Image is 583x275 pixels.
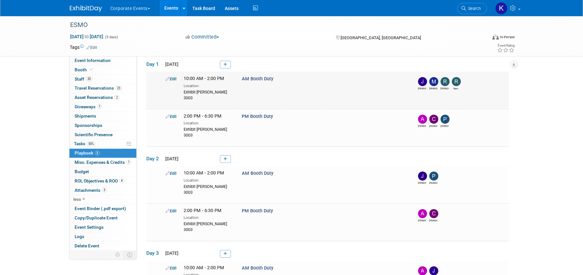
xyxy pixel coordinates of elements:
[69,66,136,75] a: Booth
[87,141,96,146] span: 50%
[418,209,427,218] img: Adrian Wood
[418,77,427,86] img: Jenna Lefkowits
[452,86,460,90] div: Ryen MacDonald
[75,95,119,100] span: Asset Reservations
[500,35,515,40] div: In-Person
[341,35,421,40] span: [GEOGRAPHIC_DATA], [GEOGRAPHIC_DATA]
[429,181,437,185] div: Pietro Fiorentino
[497,44,515,47] div: Event Rating
[492,34,499,40] img: Format-Inperson.png
[105,35,118,39] span: (5 days)
[184,177,232,183] div: Location:
[69,186,136,195] a: Attachments3
[75,67,94,72] span: Booth
[75,113,96,119] span: Shipments
[75,58,111,63] span: Event Information
[69,56,136,65] a: Event Information
[418,218,426,222] div: Adrian Wood
[69,232,136,241] a: Logs
[452,77,461,86] img: Ryen MacDonald
[75,215,118,220] span: Copy/Duplicate Event
[126,160,131,164] span: 1
[184,220,232,233] div: Exhibit [PERSON_NAME] 3003
[69,130,136,139] a: Scientific Presence
[87,45,97,50] a: Edit
[429,86,437,90] div: Megan Gorostiza
[184,82,232,89] div: Location:
[90,68,93,71] i: Booth reservation complete
[75,150,100,155] span: Playbook
[418,124,426,128] div: Adrian Wood
[84,34,90,39] span: to
[70,34,104,40] span: [DATE] [DATE]
[75,188,107,193] span: Attachments
[146,155,162,162] span: Day 2
[69,167,136,176] a: Budget
[184,214,232,220] div: Location:
[166,208,177,213] a: Edit
[184,183,232,195] div: Exhibit [PERSON_NAME] 3003
[166,76,177,81] a: Edit
[183,34,222,40] button: Committed
[69,177,136,186] a: ROI, Objectives & ROO4
[112,251,123,259] td: Personalize Event Tab Strip
[184,113,222,119] span: 2:00 PM - 6:30 PM
[75,243,99,248] span: Delete Event
[184,120,232,126] div: Location:
[242,208,273,214] span: PM Booth Duty
[242,171,273,176] span: AM Booth Duty
[75,132,113,137] span: Scientific Presence
[69,75,136,84] a: Staff20
[75,169,89,174] span: Budget
[184,170,224,176] span: 10:00 AM - 2:00 PM
[70,5,102,12] img: ExhibitDay
[418,115,427,124] img: Adrian Wood
[69,112,136,121] a: Shipments
[115,86,122,91] span: 23
[441,86,449,90] div: Ross Lenta
[466,6,481,11] span: Search
[163,62,178,67] span: [DATE]
[69,223,136,232] a: Event Settings
[95,151,100,155] span: 8
[418,86,426,90] div: Jenna Lefkowits
[146,61,162,68] span: Day 1
[184,208,222,213] span: 2:00 PM - 6:30 PM
[97,104,102,109] span: 1
[418,172,427,181] img: John Dauselt
[114,95,119,100] span: 2
[184,76,224,81] span: 10:00 AM - 2:00 PM
[166,266,177,271] a: Edit
[75,76,92,82] span: Staff
[457,3,487,14] a: Search
[166,171,177,176] a: Edit
[429,209,438,218] img: Cornelia Wiese
[75,123,102,128] span: Sponsorships
[69,158,136,167] a: Misc. Expenses & Credits1
[449,33,515,43] div: Event Format
[75,206,126,211] span: Event Binder (.pdf export)
[75,225,104,230] span: Event Settings
[69,149,136,158] a: Playbook8
[69,204,136,213] a: Event Binder (.pdf export)
[75,178,124,183] span: ROI, Objectives & ROO
[441,115,450,124] img: Pietro Fiorentino
[68,19,477,31] div: ESMO
[69,121,136,130] a: Sponsorships
[495,2,507,14] img: Keirsten Davis
[69,102,136,111] a: Giveaways1
[184,265,224,271] span: 10:00 AM - 2:00 PM
[102,188,107,192] span: 3
[441,124,449,128] div: Pietro Fiorentino
[429,124,437,128] div: Cornelia Wiese
[242,76,273,82] span: AM Booth Duty
[163,156,178,161] span: [DATE]
[242,265,273,271] span: AM Booth Duty
[86,76,92,81] span: 20
[75,104,102,109] span: Giveaways
[69,195,136,204] a: less
[75,85,122,91] span: Travel Reservations
[69,139,136,148] a: Tasks50%
[429,218,437,222] div: Cornelia Wiese
[242,114,273,119] span: PM Booth Duty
